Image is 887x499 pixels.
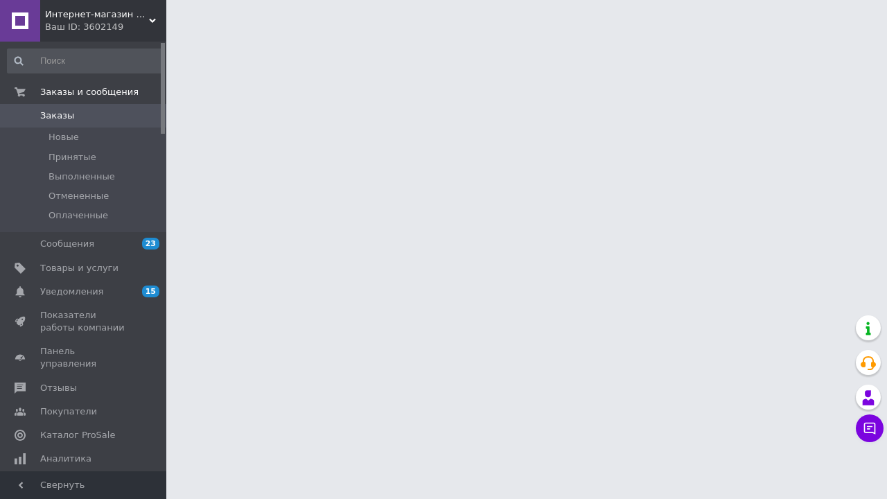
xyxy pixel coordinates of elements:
span: Новые [49,131,79,143]
span: 23 [142,238,159,249]
span: Показатели работы компании [40,309,128,334]
span: Покупатели [40,405,97,418]
span: Отмененные [49,190,109,202]
span: Каталог ProSale [40,429,115,441]
span: Товары и услуги [40,262,118,274]
button: Чат с покупателем [856,414,884,442]
span: Уведомления [40,286,103,298]
span: Принятые [49,151,96,164]
span: Панель управления [40,345,128,370]
span: Интернет-магазин "Аура" [45,8,149,21]
span: Выполненные [49,170,115,183]
span: Отзывы [40,382,77,394]
input: Поиск [7,49,164,73]
span: 15 [142,286,159,297]
span: Заказы и сообщения [40,86,139,98]
span: Аналитика [40,453,91,465]
span: Сообщения [40,238,94,250]
span: Заказы [40,110,74,122]
span: Оплаченные [49,209,108,222]
div: Ваш ID: 3602149 [45,21,166,33]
